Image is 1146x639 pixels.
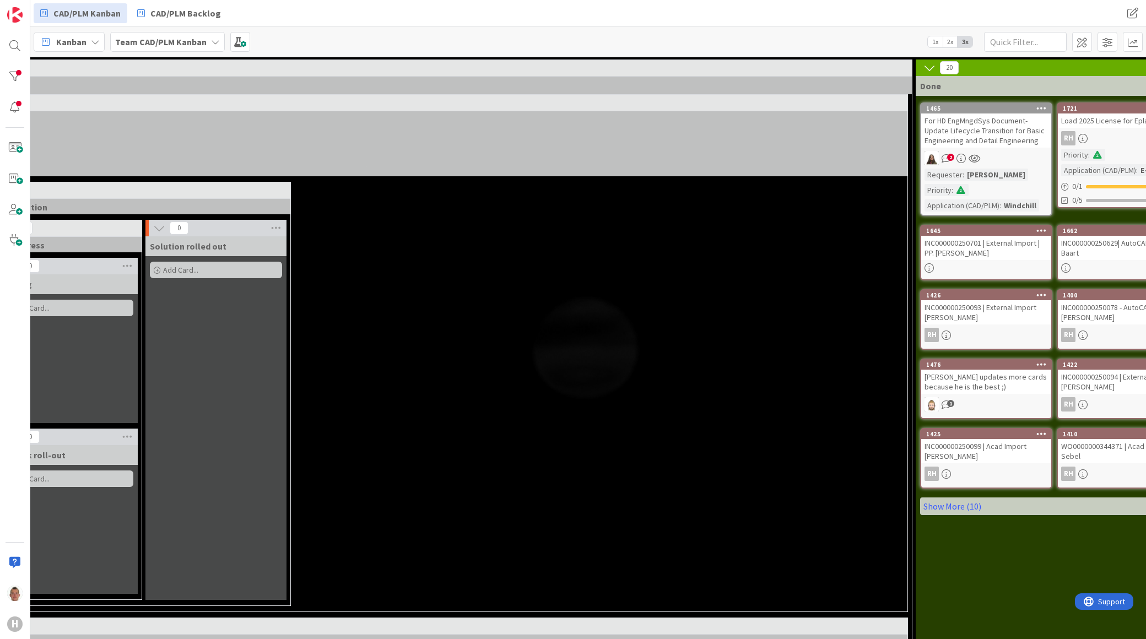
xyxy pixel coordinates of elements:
div: 1476 [926,361,1051,369]
div: Application (CAD/PLM) [1061,164,1136,176]
a: 1645INC000000250701 | External Import | PP. [PERSON_NAME] [920,225,1052,280]
span: CAD/PLM Kanban [53,7,121,20]
div: 1425 [921,429,1051,439]
div: 1425INC000000250099 | Acad Import [PERSON_NAME] [921,429,1051,463]
div: RH [1061,467,1075,481]
span: Rework roll-out [1,450,66,461]
span: 0 [21,259,40,273]
span: CAD/PLM Backlog [150,7,221,20]
div: Priority [1061,149,1088,161]
span: Add Card... [14,303,50,313]
div: Priority [925,184,952,196]
a: 1425INC000000250099 | Acad Import [PERSON_NAME]RH [920,428,1052,489]
div: 1465For HD EngMngdSys Document- Update Lifecycle Transition for Basic Engineering and Detail Engi... [921,104,1051,148]
div: RH [1061,328,1075,342]
span: 2 [947,154,954,161]
div: 1465 [926,105,1051,112]
div: 1426 [926,291,1051,299]
span: : [1088,149,1090,161]
a: CAD/PLM Backlog [131,3,228,23]
div: RH [921,467,1051,481]
span: Add Card... [14,474,50,484]
span: : [1136,164,1138,176]
span: Kanban [56,35,87,48]
span: 0 [170,221,188,235]
div: For HD EngMngdSys Document- Update Lifecycle Transition for Basic Engineering and Detail Engineering [921,113,1051,148]
div: INC000000250093 | External Import [PERSON_NAME] [921,300,1051,324]
div: 1476[PERSON_NAME] updates more cards because he is the best ;) [921,360,1051,394]
input: Quick Filter... [984,32,1067,52]
span: : [999,199,1001,212]
div: 1645 [926,227,1051,235]
img: KM [925,151,939,165]
span: Solution rolled out [150,241,226,252]
span: Support [23,2,50,15]
div: 1426 [921,290,1051,300]
span: 20 [940,61,959,74]
a: CAD/PLM Kanban [34,3,127,23]
img: Visit kanbanzone.com [7,7,23,23]
span: 0 / 1 [1072,181,1083,192]
div: [PERSON_NAME] updates more cards because he is the best ;) [921,370,1051,394]
div: 1425 [926,430,1051,438]
span: Done [920,80,941,91]
a: 1476[PERSON_NAME] updates more cards because he is the best ;)Rv [920,359,1052,419]
div: RH [1061,397,1075,411]
div: RH [925,328,939,342]
span: : [963,169,964,181]
div: Requester [925,169,963,181]
span: 3x [958,36,972,47]
div: Rv [921,397,1051,411]
img: Rv [925,397,939,411]
div: 1426INC000000250093 | External Import [PERSON_NAME] [921,290,1051,324]
div: KM [921,151,1051,165]
a: 1465For HD EngMngdSys Document- Update Lifecycle Transition for Basic Engineering and Detail Engi... [920,102,1052,216]
span: 1x [928,36,943,47]
span: 1 [947,400,954,407]
div: Application (CAD/PLM) [925,199,999,212]
b: Team CAD/PLM Kanban [115,36,207,47]
div: Windchill [1001,199,1039,212]
div: 1476 [921,360,1051,370]
span: Add Card... [163,265,198,275]
div: RH [925,467,939,481]
div: 1465 [921,104,1051,113]
div: H [7,616,23,632]
div: [PERSON_NAME] [964,169,1028,181]
div: 1645 [921,226,1051,236]
span: 0/5 [1072,194,1083,206]
a: 1426INC000000250093 | External Import [PERSON_NAME]RH [920,289,1052,350]
span: : [952,184,953,196]
div: INC000000250701 | External Import | PP. [PERSON_NAME] [921,236,1051,260]
div: INC000000250099 | Acad Import [PERSON_NAME] [921,439,1051,463]
span: 0 [21,430,40,443]
span: 2x [943,36,958,47]
div: 1645INC000000250701 | External Import | PP. [PERSON_NAME] [921,226,1051,260]
img: TJ [7,586,23,601]
div: RH [1061,131,1075,145]
div: RH [921,328,1051,342]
